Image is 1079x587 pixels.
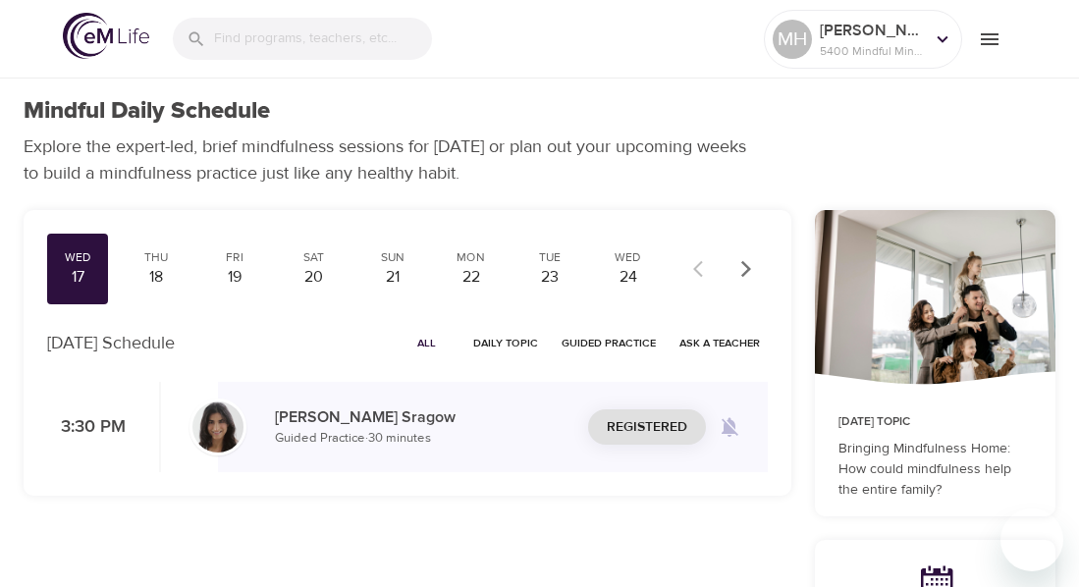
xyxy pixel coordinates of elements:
[47,414,126,441] p: 3:30 PM
[465,328,546,358] button: Daily Topic
[291,266,336,289] div: 20
[606,249,651,266] div: Wed
[962,12,1016,66] button: menu
[55,249,100,266] div: Wed
[838,439,1032,501] p: Bringing Mindfulness Home: How could mindfulness help the entire family?
[134,249,179,266] div: Thu
[449,266,494,289] div: 22
[212,249,257,266] div: Fri
[838,413,1032,431] p: [DATE] Topic
[773,20,812,59] div: MH
[55,266,100,289] div: 17
[562,334,656,352] span: Guided Practice
[370,249,415,266] div: Sun
[679,334,760,352] span: Ask a Teacher
[1000,508,1063,571] iframe: Button to launch messaging window
[275,405,572,429] p: [PERSON_NAME] Sragow
[134,266,179,289] div: 18
[527,266,572,289] div: 23
[606,266,651,289] div: 24
[275,429,572,449] p: Guided Practice · 30 minutes
[63,13,149,59] img: logo
[820,19,924,42] p: [PERSON_NAME] back East
[706,403,753,451] span: Remind me when a class goes live every Wednesday at 3:30 PM
[214,18,432,60] input: Find programs, teachers, etc...
[370,266,415,289] div: 21
[395,328,458,358] button: All
[527,249,572,266] div: Tue
[449,249,494,266] div: Mon
[820,42,924,60] p: 5400 Mindful Minutes
[192,401,243,453] img: Lara_Sragow-min.jpg
[24,133,760,187] p: Explore the expert-led, brief mindfulness sessions for [DATE] or plan out your upcoming weeks to ...
[47,330,175,356] p: [DATE] Schedule
[403,334,450,352] span: All
[588,409,706,446] button: Registered
[554,328,664,358] button: Guided Practice
[291,249,336,266] div: Sat
[24,97,270,126] h1: Mindful Daily Schedule
[672,328,768,358] button: Ask a Teacher
[607,415,687,440] span: Registered
[212,266,257,289] div: 19
[473,334,538,352] span: Daily Topic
